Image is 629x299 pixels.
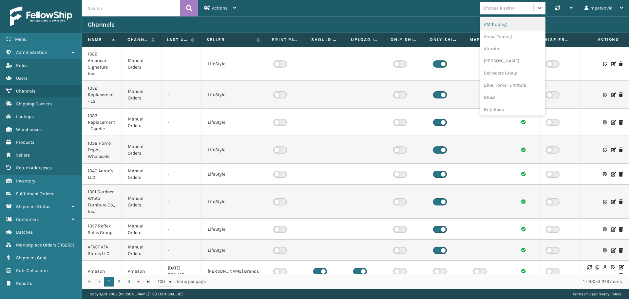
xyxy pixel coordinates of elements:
i: Channel sync succeeded. [521,248,526,252]
span: Marketplace Orders [16,242,56,248]
span: Lookups [16,114,34,119]
i: Channel sync succeeded. [521,269,526,273]
i: Customize Label [611,265,615,269]
div: Brightech [480,103,545,116]
i: Delete [619,248,623,253]
span: Users [16,75,28,81]
div: 1033 Replacement - Coddle [88,113,116,132]
span: Shipment Status [16,204,50,209]
div: BlueJ [480,91,545,103]
span: Products [16,139,34,145]
td: - [162,47,202,81]
i: Delete [619,148,623,152]
div: Belvedere Group [480,67,545,79]
td: Manual Orders [122,109,162,136]
label: Only Ship from Required Warehouse [430,37,457,43]
span: Sellers [16,152,30,158]
td: LifeStyle [202,109,267,136]
a: Terms of Use [573,292,595,296]
span: Fulfillment Orders [16,191,53,197]
a: 2 [114,277,124,287]
span: Channels [16,88,35,94]
td: - [162,164,202,185]
div: 1057 Reflex Sales Group [88,223,116,236]
td: LifeStyle [202,81,267,109]
a: Privacy Policy [596,292,621,296]
h3: Channels [88,21,114,29]
i: Edit [611,227,615,232]
div: 1051 Gardner White Furniture Co., Inc. [88,189,116,215]
div: Choose a seller [483,5,514,11]
i: Customize Label [603,62,607,66]
span: Batches [16,229,33,235]
td: Manual Orders [122,47,162,81]
td: - [162,81,202,109]
i: Delete [619,200,623,204]
td: LifeStyle [202,164,267,185]
div: 1038 Home Depot Wholesale [88,140,116,160]
i: Delete [619,172,623,177]
a: Go to the last page [143,277,153,287]
a: Go to the next page [134,277,143,287]
i: Customize Label [603,120,607,125]
span: 100 [158,278,168,285]
a: 3 [124,277,134,287]
i: Edit [611,120,615,125]
div: Atamin [480,43,545,55]
i: Edit [611,248,615,253]
i: Customize Label [603,148,607,152]
td: Manual Orders [122,240,162,261]
span: ( 116255 ) [57,242,74,248]
div: Bika Home Furniture [480,79,545,91]
span: Go to the last page [146,279,151,284]
i: Channel sync succeeded. [521,120,526,124]
td: LifeStyle [202,47,267,81]
p: Copyright 2023 [PERSON_NAME]™ v [TECHNICAL_ID] [90,289,182,299]
label: Name [88,37,109,43]
label: Last update time [167,37,188,43]
td: LifeStyle [202,219,267,240]
i: Edit [611,62,615,66]
i: Channel sync succeeded. [521,172,526,176]
span: Go to the next page [136,279,141,284]
i: Sync [587,265,591,269]
i: Amazon Templates [603,265,607,269]
span: Reports [16,281,32,286]
td: Manual Orders [122,136,162,164]
label: Map Channel Service [469,37,497,43]
i: Delete [619,227,623,232]
label: Raise Error On Related FO [542,37,569,43]
i: Customize Label [603,227,607,232]
label: Seller [206,37,253,43]
span: Actions [212,5,227,11]
label: Print packing slip [272,37,299,43]
td: Manual Orders [122,164,162,185]
label: Upload inventory [351,37,378,43]
div: AFAST AFA Stores LLC [88,244,116,257]
span: Return Addresses [16,165,52,171]
td: Manual Orders [122,219,162,240]
span: Containers [16,217,39,222]
td: - [162,185,202,219]
i: Delete [619,93,623,97]
span: Shipment Cost [16,255,47,261]
i: Warehouse Codes [595,265,599,269]
span: Rate Calculator [16,268,48,273]
div: | [573,289,621,299]
td: LifeStyle [202,185,267,219]
div: Amazon [88,268,116,275]
td: [DATE] 02:54:13 pm [162,261,202,282]
td: Amazon [122,261,162,282]
td: - [162,136,202,164]
td: Manual Orders [122,185,162,219]
td: - [162,109,202,136]
label: Should Sync [311,37,339,43]
img: logo [10,7,72,26]
div: AM Trading [480,18,545,31]
i: Channel sync succeeded. [521,199,526,204]
td: - [162,240,202,261]
i: Edit [611,93,615,97]
td: - [162,219,202,240]
div: 1032 Replacement - LS [88,85,116,105]
td: [PERSON_NAME] Brands [202,261,267,282]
